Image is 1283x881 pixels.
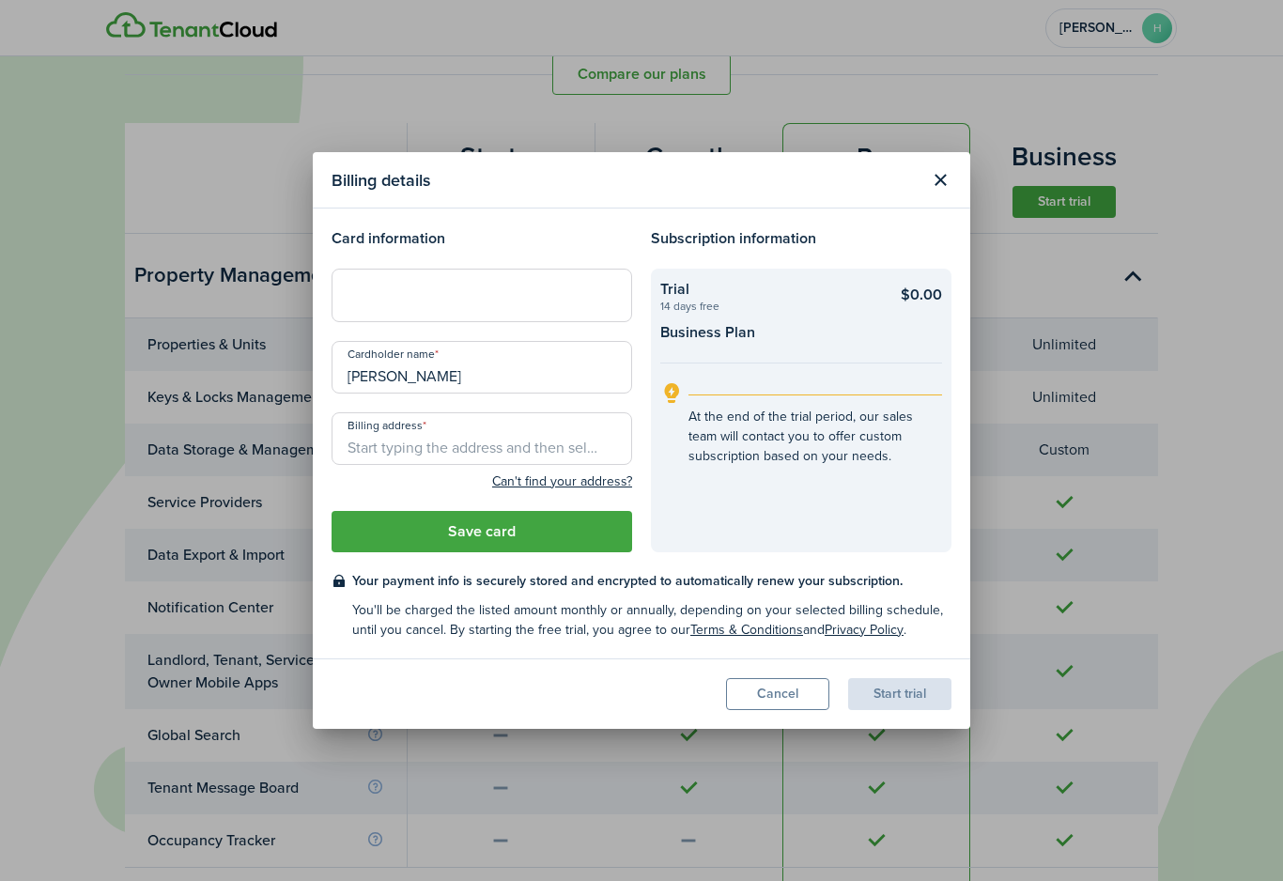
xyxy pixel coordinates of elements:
h4: Card information [332,227,632,250]
button: Can't find your address? [492,472,632,491]
button: Cancel [726,678,829,710]
checkout-terms-secondary: You'll be charged the listed amount monthly or annually, depending on your selected billing sched... [352,600,951,640]
input: Start typing the address and then select from the dropdown [332,412,632,465]
checkout-terms-main: Your payment info is securely stored and encrypted to automatically renew your subscription. [352,571,951,591]
checkout-summary-item-description: 14 days free [660,301,872,312]
a: Terms & Conditions [690,620,803,640]
checkout-summary-item-title: Trial [660,278,872,301]
checkout-summary-item-main-price: $0.00 [901,284,942,306]
a: Privacy Policy [825,620,904,640]
checkout-summary-item-title: Business Plan [660,321,872,344]
button: Close modal [924,164,956,196]
i: outline [660,382,684,405]
h4: Subscription information [651,227,951,250]
explanation-description: At the end of the trial period, our sales team will contact you to offer custom subscription base... [688,407,942,466]
iframe: Secure card payment input frame [344,286,620,304]
button: Save card [332,511,632,552]
modal-title: Billing details [332,162,920,198]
